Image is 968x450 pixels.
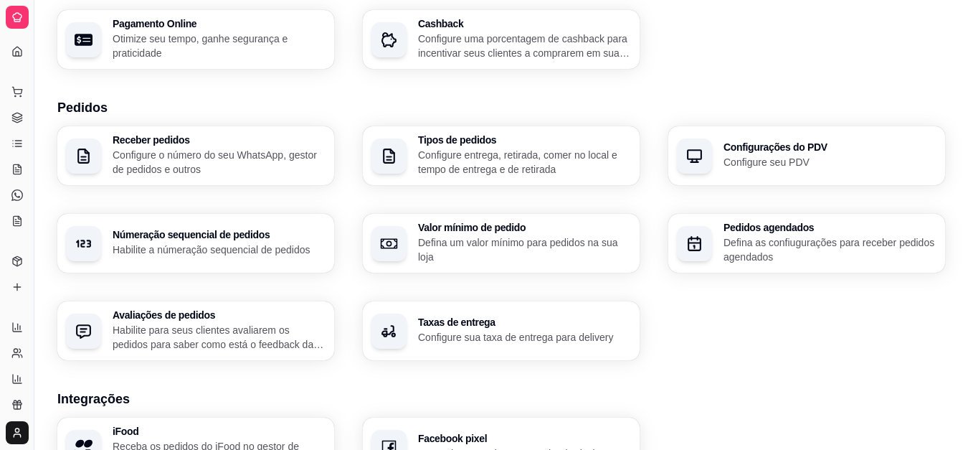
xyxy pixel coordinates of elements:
h3: Númeração sequencial de pedidos [113,230,326,240]
button: Receber pedidosConfigure o número do seu WhatsApp, gestor de pedidos e outros [57,126,334,185]
button: Tipos de pedidosConfigure entrega, retirada, comer no local e tempo de entrega e de retirada [363,126,640,185]
h3: Tipos de pedidos [418,135,631,145]
button: Númeração sequencial de pedidosHabilite a númeração sequencial de pedidos [57,214,334,273]
p: Configure uma porcentagem de cashback para incentivar seus clientes a comprarem em sua loja [418,32,631,60]
button: Valor mínimo de pedidoDefina um valor mínimo para pedidos na sua loja [363,214,640,273]
p: Habilite a númeração sequencial de pedidos [113,243,326,257]
p: Otimize seu tempo, ganhe segurança e praticidade [113,32,326,60]
h3: Configurações do PDV [723,142,936,152]
p: Defina um valor mínimo para pedidos na sua loja [418,235,631,264]
h3: Receber pedidos [113,135,326,145]
h3: Valor mínimo de pedido [418,222,631,233]
button: Pagamento OnlineOtimize seu tempo, ganhe segurança e praticidade [57,10,334,69]
h3: Pagamento Online [113,19,326,29]
h3: Pedidos agendados [723,222,936,233]
h3: Integrações [57,389,945,409]
h3: Taxas de entrega [418,317,631,327]
button: Pedidos agendadosDefina as confiugurações para receber pedidos agendados [668,214,945,273]
button: CashbackConfigure uma porcentagem de cashback para incentivar seus clientes a comprarem em sua loja [363,10,640,69]
p: Configure entrega, retirada, comer no local e tempo de entrega e de retirada [418,148,631,177]
p: Habilite para seus clientes avaliarem os pedidos para saber como está o feedback da sua loja [113,323,326,352]
h3: Avaliações de pedidos [113,310,326,320]
button: Taxas de entregaConfigure sua taxa de entrega para delivery [363,301,640,360]
p: Configure seu PDV [723,155,936,169]
p: Defina as confiugurações para receber pedidos agendados [723,235,936,264]
p: Configure sua taxa de entrega para delivery [418,330,631,344]
h3: Facebook pixel [418,433,631,444]
h3: Cashback [418,19,631,29]
h3: Pedidos [57,98,945,118]
button: Avaliações de pedidosHabilite para seus clientes avaliarem os pedidos para saber como está o feed... [57,301,334,360]
p: Configure o número do seu WhatsApp, gestor de pedidos e outros [113,148,326,177]
h3: iFood [113,426,326,436]
button: Configurações do PDVConfigure seu PDV [668,126,945,185]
